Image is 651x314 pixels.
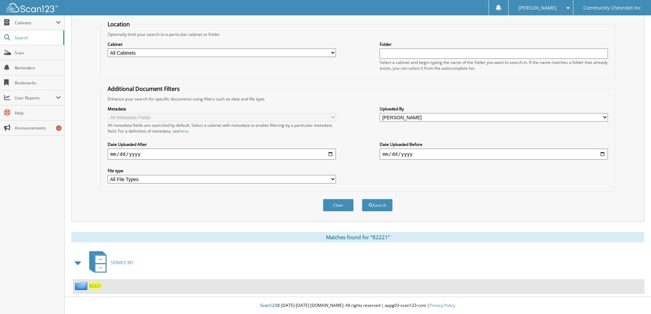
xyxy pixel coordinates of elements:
[15,110,61,116] span: Help
[104,96,611,102] div: Enhance your search for specific documents using filters such as date and file type.
[15,65,61,71] span: Reminders
[111,260,133,265] span: SERVICE RO
[15,80,61,86] span: Bookmarks
[380,59,608,71] div: Select a cabinet and begin typing the name of the folder you want to search in. If the name match...
[7,3,58,12] img: scan123-logo-white.svg
[260,302,277,308] span: Scan123
[323,199,354,211] button: Clear
[518,6,557,10] span: [PERSON_NAME]
[65,297,651,314] div: © [DATE]-[DATE] [DOMAIN_NAME]. All rights reserved | appg03-scan123-com |
[15,95,56,101] span: User Reports
[89,283,101,289] a: 82221
[15,35,60,41] span: Search
[583,6,641,10] span: Community Chevrolet Inc
[108,41,336,47] label: Cabinet
[15,50,61,56] span: Scan
[380,41,608,47] label: Folder
[108,122,336,134] div: All metadata fields are searched by default. Select a cabinet with metadata to enable filtering b...
[104,85,183,93] legend: Additional Document Filters
[104,31,611,37] div: Optionally limit your search to a particular cabinet or folder
[71,232,644,242] div: Matches found for "82221"
[179,128,188,134] a: here
[380,141,608,147] label: Date Uploaded Before
[380,149,608,160] input: end
[108,149,336,160] input: start
[617,281,651,314] iframe: Chat Widget
[15,125,61,131] span: Announcements
[15,20,56,26] span: Cabinets
[380,106,608,112] label: Uploaded By
[108,106,336,112] label: Metadata
[75,282,89,290] img: folder2.png
[108,168,336,174] label: File type
[362,199,393,211] button: Search
[85,249,133,276] a: SERVICE RO
[104,21,133,28] legend: Location
[430,302,455,308] a: Privacy Policy
[56,125,62,131] div: 4
[108,141,336,147] label: Date Uploaded After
